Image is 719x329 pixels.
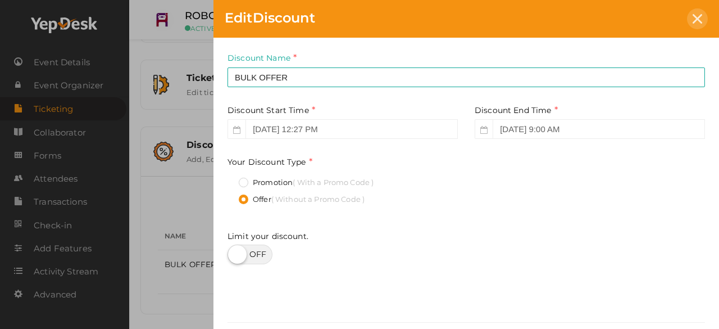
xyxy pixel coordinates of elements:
label: Offer [239,194,365,205]
label: Discount End Time [475,104,558,117]
label: Promotion [239,177,374,188]
span: Edit [225,10,253,26]
label: Discount Start Time [227,104,315,117]
input: Enter your discount name [227,67,705,87]
span: ( Without a Promo Code ) [271,195,365,204]
label: Discount Name [227,52,297,65]
label: Your Discount Type [227,156,312,169]
span: Discount [225,10,315,26]
span: ( With a Promo Code ) [293,178,374,187]
label: Limit your discount. [227,231,308,242]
